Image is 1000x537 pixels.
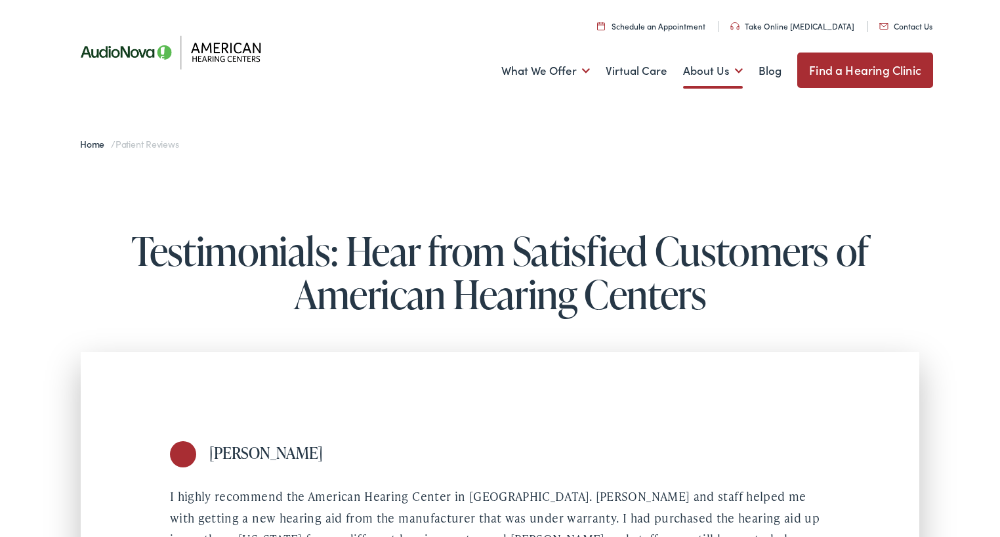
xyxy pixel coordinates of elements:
[597,22,605,30] img: utility icon
[730,22,740,30] img: utility icon
[879,20,932,32] a: Contact Us
[597,20,705,32] a: Schedule an Appointment
[501,47,590,95] a: What We Offer
[683,47,743,95] a: About Us
[54,229,946,316] h1: Testimonials: Hear from Satisfied Customers of American Hearing Centers
[80,137,111,150] a: Home
[606,47,667,95] a: Virtual Care
[209,444,830,463] h3: [PERSON_NAME]
[730,20,854,32] a: Take Online [MEDICAL_DATA]
[759,47,781,95] a: Blog
[80,137,179,150] span: /
[797,53,933,88] a: Find a Hearing Clinic
[115,137,179,150] span: Patient Reviews
[879,23,888,30] img: utility icon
